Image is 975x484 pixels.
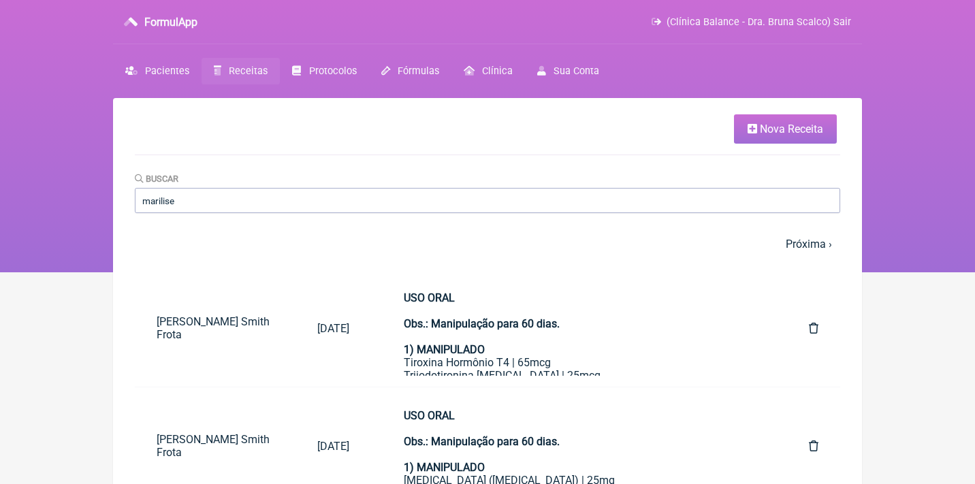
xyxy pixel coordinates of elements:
[295,311,371,346] a: [DATE]
[135,422,295,470] a: [PERSON_NAME] Smith Frota
[135,229,840,259] nav: pager
[786,238,832,251] a: Próxima ›
[135,304,295,352] a: [PERSON_NAME] Smith Frota
[202,58,280,84] a: Receitas
[369,58,451,84] a: Fórmulas
[404,369,755,382] div: Triiodotironina [MEDICAL_DATA] | 25mcg
[135,174,178,184] label: Buscar
[229,65,268,77] span: Receitas
[760,123,823,135] span: Nova Receita
[404,317,560,330] strong: Obs.: Manipulação para 60 dias.
[295,429,371,464] a: [DATE]
[309,65,357,77] span: Protocolos
[280,58,368,84] a: Protocolos
[652,16,851,28] a: (Clínica Balance - Dra. Bruna Scalco) Sair
[404,461,485,474] strong: 1) MANIPULADO
[404,343,485,356] strong: 1) MANIPULADO
[525,58,611,84] a: Sua Conta
[145,65,189,77] span: Pacientes
[404,291,455,304] strong: USO ORAL
[113,58,202,84] a: Pacientes
[667,16,851,28] span: (Clínica Balance - Dra. Bruna Scalco) Sair
[482,65,513,77] span: Clínica
[382,280,777,376] a: USO ORALObs.: Manipulação para 60 dias.1) MANIPULADOTiroxina Hormônio T4 | 65mcgTriiodotironina [...
[734,114,837,144] a: Nova Receita
[404,356,755,369] div: Tiroxina Hormônio T4 | 65mcg
[554,65,599,77] span: Sua Conta
[398,65,439,77] span: Fórmulas
[144,16,197,29] h3: FormulApp
[135,188,840,213] input: Paciente ou conteúdo da fórmula
[404,409,560,448] strong: USO ORAL Obs.: Manipulação para 60 dias.
[451,58,525,84] a: Clínica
